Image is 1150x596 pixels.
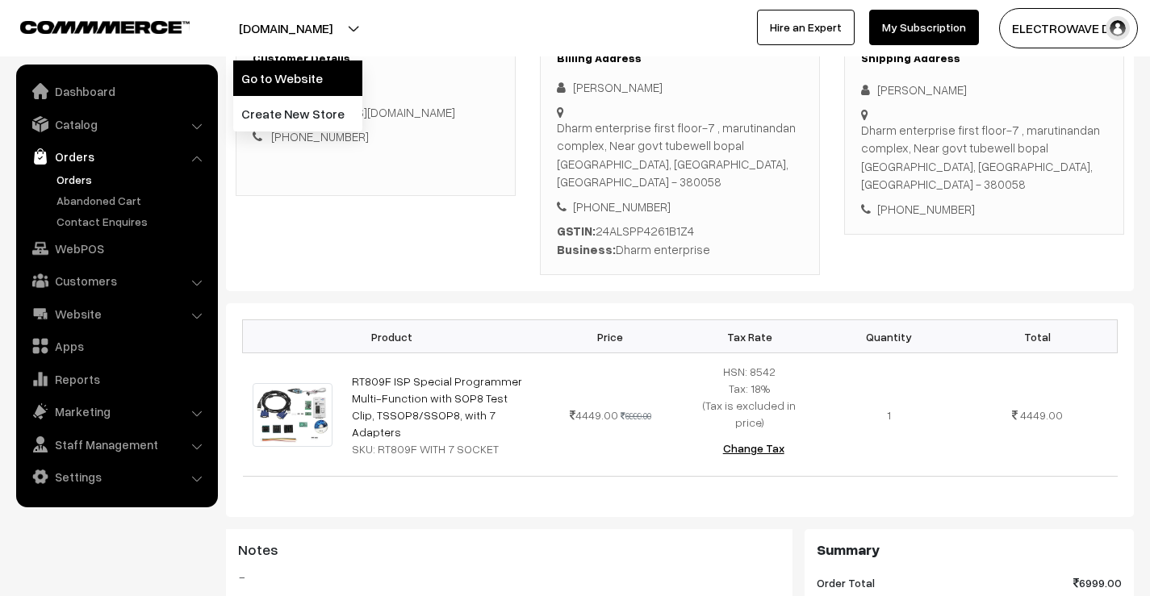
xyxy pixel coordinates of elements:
a: Orders [52,171,212,188]
h3: Customer Details [253,52,499,65]
div: Dharm enterprise first floor-7 , marutinandan complex, Near govt tubewell bopal [GEOGRAPHIC_DATA]... [861,121,1107,194]
blockquote: - [238,567,780,586]
a: Customers [20,266,212,295]
span: 4449.00 [1020,408,1063,422]
a: Go to Website [233,60,362,96]
button: ELECTROWAVE DE… [999,8,1138,48]
div: [PERSON_NAME] [861,81,1107,99]
img: COMMMERCE [20,21,190,33]
a: Catalog [20,110,212,139]
h3: Shipping Address [861,52,1107,65]
strike: 6999.00 [621,411,651,421]
span: HSN: 8542 Tax: 18% (Tax is excluded in price) [703,365,796,429]
h3: Billing Address [557,52,803,65]
h3: Notes [238,541,780,559]
a: Contact Enquires [52,213,212,230]
a: Marketing [20,397,212,426]
div: [PHONE_NUMBER] [861,200,1107,219]
h3: Summary [817,541,1122,559]
span: 1 [887,408,891,422]
a: RT809F ISP Special Programmer Multi-Function with SOP8 Test Clip, TSSOP8/SSOP8, with 7 Adapters [352,374,522,439]
th: Quantity [819,320,958,353]
div: Dharm enterprise first floor-7 , marutinandan complex, Near govt tubewell bopal [GEOGRAPHIC_DATA]... [557,119,803,191]
th: Product [243,320,542,353]
span: Order Total [817,574,875,591]
a: Dashboard [20,77,212,106]
span: 4449.00 [570,408,618,422]
a: Settings [20,462,212,491]
img: ___mZjizKaFQw9qP5K.jpeg [253,383,332,446]
a: My Subscription [869,10,979,45]
div: [PERSON_NAME] [557,78,803,97]
th: Total [958,320,1117,353]
img: user [1106,16,1130,40]
div: SKU: RT809F WITH 7 SOCKET [352,440,531,457]
a: Reports [20,365,212,394]
a: Staff Management [20,430,212,459]
a: [EMAIL_ADDRESS][DOMAIN_NAME] [271,105,455,119]
div: 24ALSPP4261B1Z4 Dharm enterprise [557,222,803,258]
a: Hire an Expert [757,10,855,45]
a: Create New Store [233,96,362,131]
a: Apps [20,331,212,361]
a: Website [20,299,212,328]
span: 6999.00 [1073,574,1122,591]
a: WebPOS [20,234,212,263]
button: [DOMAIN_NAME] [182,8,389,48]
a: Abandoned Cart [52,192,212,209]
button: Change Tax [710,431,797,466]
th: Tax Rate [680,320,818,353]
a: Orders [20,142,212,171]
th: Price [541,320,680,353]
a: COMMMERCE [20,16,161,35]
div: [PHONE_NUMBER] [557,198,803,216]
b: Business: [557,242,616,256]
a: [PHONE_NUMBER] [271,129,369,144]
b: GSTIN: [557,223,596,238]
